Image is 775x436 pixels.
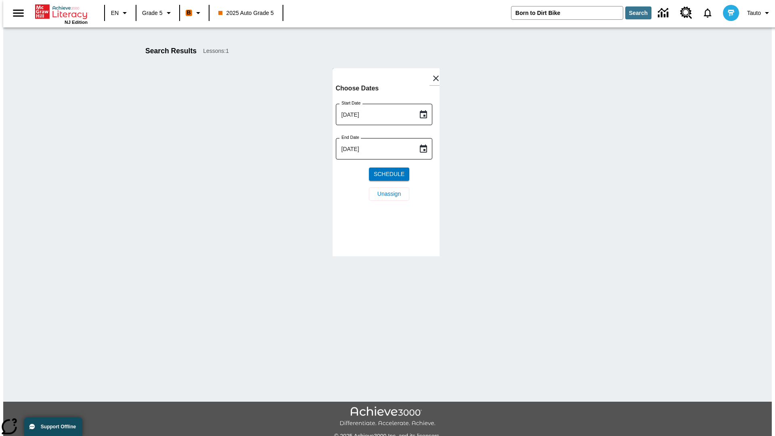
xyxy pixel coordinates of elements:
[145,47,197,55] h1: Search Results
[187,8,191,18] span: B
[415,141,431,157] button: Choose date, selected date is Sep 13, 2025
[374,170,404,178] span: Schedule
[339,407,436,427] img: Achieve3000 Differentiate Accelerate Achieve
[142,9,163,17] span: Grade 5
[718,2,744,23] button: Select a new avatar
[675,2,697,24] a: Resource Center, Will open in new tab
[511,6,623,19] input: search field
[182,6,206,20] button: Boost Class color is orange. Change class color
[6,1,30,25] button: Open side menu
[653,2,675,24] a: Data Center
[744,6,775,20] button: Profile/Settings
[341,134,359,140] label: End Date
[747,9,761,17] span: Tauto
[369,187,409,201] button: Unassign
[723,5,739,21] img: avatar image
[139,6,177,20] button: Grade: Grade 5, Select a grade
[369,168,409,181] button: Schedule
[377,190,401,198] span: Unassign
[341,100,360,106] label: Start Date
[111,9,119,17] span: EN
[41,424,76,430] span: Support Offline
[415,107,431,123] button: Choose date, selected date is Sep 13, 2025
[336,83,443,94] h6: Choose Dates
[35,4,88,20] a: Home
[429,71,443,85] button: Close
[336,138,412,159] input: MMMM-DD-YYYY
[203,47,229,55] span: Lessons : 1
[336,104,412,125] input: MMMM-DD-YYYY
[333,68,440,256] div: lesson details
[107,6,133,20] button: Language: EN, Select a language
[218,9,274,17] span: 2025 Auto Grade 5
[35,3,88,25] div: Home
[697,2,718,23] a: Notifications
[336,83,443,207] div: Choose date
[625,6,651,19] button: Search
[65,20,88,25] span: NJ Edition
[24,417,82,436] button: Support Offline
